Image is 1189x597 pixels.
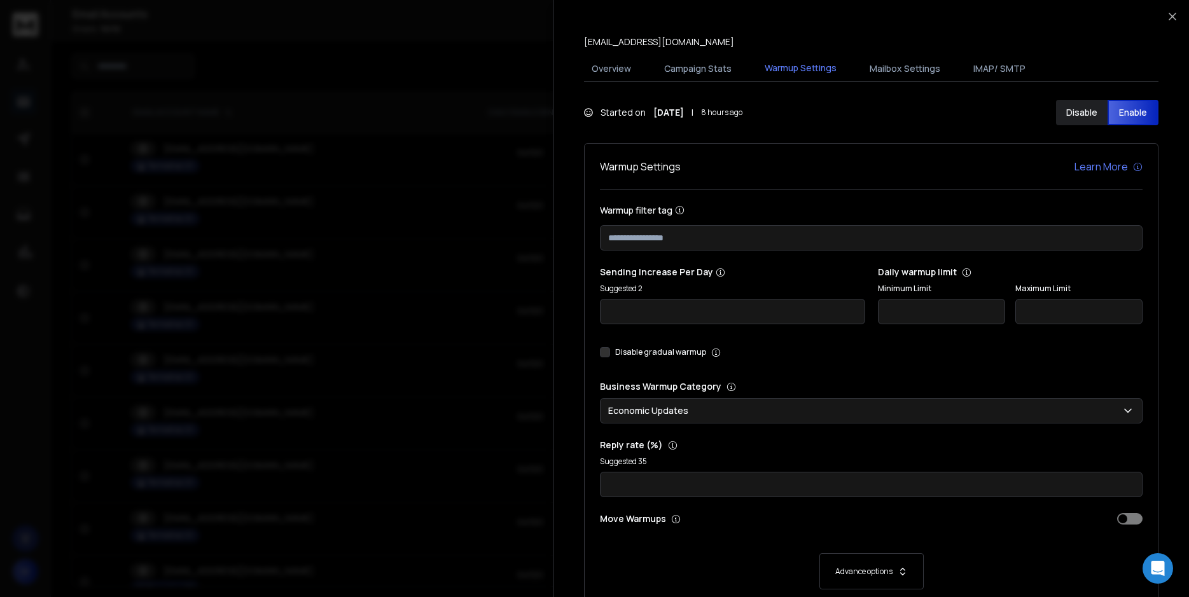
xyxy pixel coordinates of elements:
button: Overview [584,55,639,83]
p: Move Warmups [600,512,868,525]
a: Learn More [1074,159,1143,174]
button: Advance options [613,553,1130,589]
p: Advance options [835,566,893,577]
h1: Warmup Settings [600,159,681,174]
span: | [692,106,693,119]
button: Disable [1056,100,1108,125]
p: Daily warmup limit [878,266,1143,278]
label: Minimum Limit [878,284,1005,294]
div: Open Intercom Messenger [1143,553,1173,584]
p: Sending Increase Per Day [600,266,865,278]
p: Suggested 2 [600,284,865,294]
label: Warmup filter tag [600,205,1143,215]
button: Warmup Settings [757,54,844,83]
strong: [DATE] [653,106,684,119]
button: Mailbox Settings [862,55,948,83]
button: IMAP/ SMTP [966,55,1033,83]
p: Economic Updates [608,404,693,417]
p: Business Warmup Category [600,380,1143,393]
label: Maximum Limit [1015,284,1143,294]
div: Started on [584,106,742,119]
span: 8 hours ago [701,107,742,118]
label: Disable gradual warmup [615,347,706,357]
p: Reply rate (%) [600,439,1143,451]
button: Enable [1108,100,1159,125]
button: Campaign Stats [657,55,739,83]
button: DisableEnable [1056,100,1158,125]
p: [EMAIL_ADDRESS][DOMAIN_NAME] [584,36,734,48]
p: Suggested 35 [600,456,1143,467]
